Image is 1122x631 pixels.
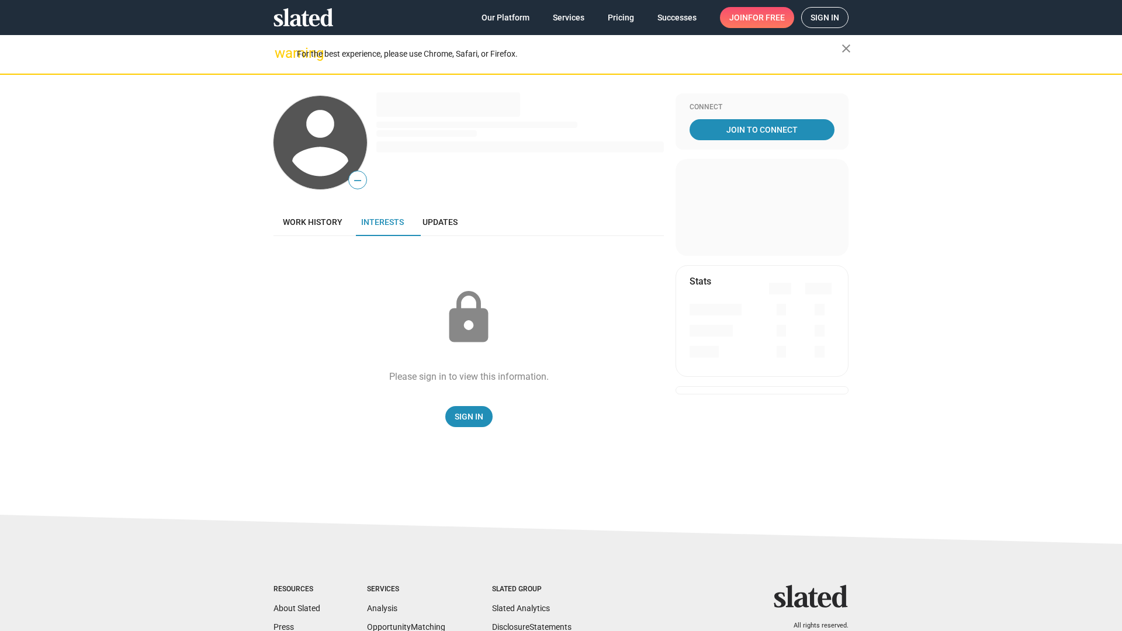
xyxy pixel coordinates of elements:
[553,7,584,28] span: Services
[543,7,594,28] a: Services
[598,7,643,28] a: Pricing
[445,406,493,427] a: Sign In
[811,8,839,27] span: Sign in
[690,119,834,140] a: Join To Connect
[367,585,445,594] div: Services
[297,46,841,62] div: For the best experience, please use Chrome, Safari, or Firefox.
[690,275,711,287] mat-card-title: Stats
[275,46,289,60] mat-icon: warning
[657,7,697,28] span: Successes
[352,208,413,236] a: Interests
[748,7,785,28] span: for free
[608,7,634,28] span: Pricing
[283,217,342,227] span: Work history
[648,7,706,28] a: Successes
[720,7,794,28] a: Joinfor free
[389,370,549,383] div: Please sign in to view this information.
[690,103,834,112] div: Connect
[273,604,320,613] a: About Slated
[729,7,785,28] span: Join
[482,7,529,28] span: Our Platform
[492,604,550,613] a: Slated Analytics
[472,7,539,28] a: Our Platform
[492,585,572,594] div: Slated Group
[801,7,849,28] a: Sign in
[413,208,467,236] a: Updates
[367,604,397,613] a: Analysis
[455,406,483,427] span: Sign In
[423,217,458,227] span: Updates
[839,41,853,56] mat-icon: close
[349,173,366,188] span: —
[361,217,404,227] span: Interests
[692,119,832,140] span: Join To Connect
[439,289,498,347] mat-icon: lock
[273,585,320,594] div: Resources
[273,208,352,236] a: Work history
